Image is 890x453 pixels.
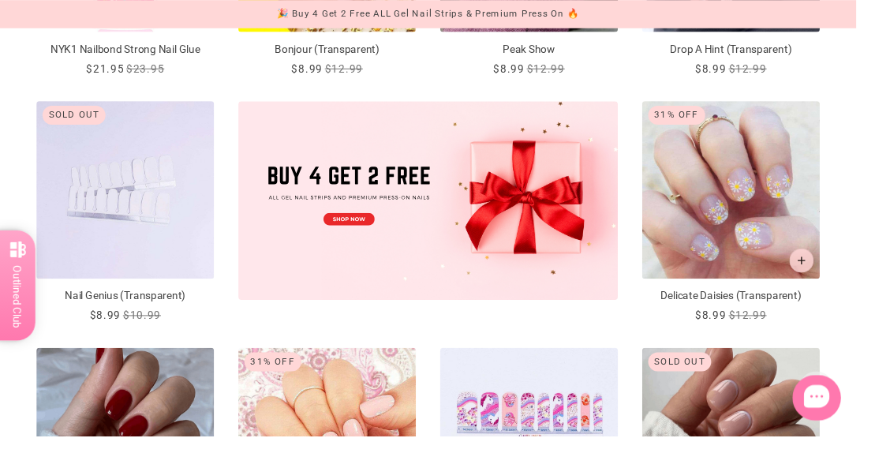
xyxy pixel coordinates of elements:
[674,366,739,386] div: Sold out
[458,43,642,59] p: Peak Show
[93,321,125,334] span: $8.99
[38,105,222,290] img: Nail Genius-Adult Nail Wraps-Outlined
[248,43,432,59] p: Bonjour (Transparent)
[338,65,377,77] span: $12.99
[303,65,335,77] span: $8.99
[757,321,797,334] span: $12.99
[90,65,129,77] span: $21.95
[548,65,587,77] span: $12.99
[132,65,171,77] span: $23.95
[757,65,797,77] span: $12.99
[38,299,222,316] p: Nail Genius (Transparent)
[44,110,110,129] div: Sold out
[667,43,852,59] p: Drop A Hint (Transparent)
[674,110,733,129] div: 31% Off
[38,43,222,59] p: NYK1 Nailbond Strong Nail Glue
[667,299,852,316] p: Delicate Daisies (Transparent)
[821,258,846,283] button: Add to cart
[288,6,602,23] div: 🎉 Buy 4 Get 2 Free ALL Gel Nail Strips & Premium Press On 🔥
[254,366,313,386] div: 31% Off
[513,65,545,77] span: $8.99
[723,65,755,77] span: $8.99
[667,105,852,336] a: Delicate Daisies (Transparent)
[38,105,222,336] a: Nail Genius (Transparent)
[723,321,755,334] span: $8.99
[128,321,167,334] span: $10.99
